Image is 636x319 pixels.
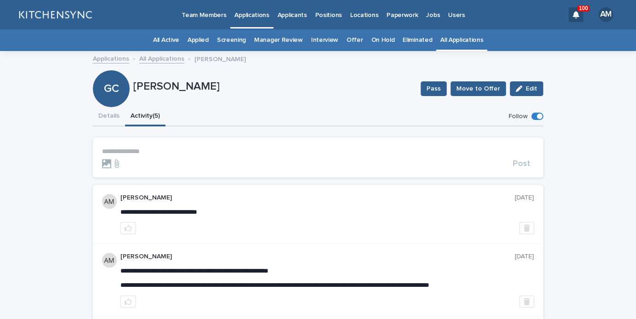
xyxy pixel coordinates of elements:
[194,53,246,63] p: [PERSON_NAME]
[510,81,543,96] button: Edit
[515,194,534,202] p: [DATE]
[120,253,515,261] p: [PERSON_NAME]
[120,296,136,308] button: like this post
[187,29,209,51] a: Applied
[509,113,528,120] p: Follow
[420,81,447,96] button: Pass
[18,6,92,24] img: lGNCzQTxQVKGkIr0XjOy
[217,29,246,51] a: Screening
[515,253,534,261] p: [DATE]
[254,29,303,51] a: Manager Review
[120,194,515,202] p: [PERSON_NAME]
[153,29,179,51] a: All Active
[568,7,583,22] div: 100
[125,107,165,126] button: Activity (5)
[509,159,534,168] button: Post
[346,29,363,51] a: Offer
[519,222,534,234] button: Delete post
[440,29,483,51] a: All Applications
[371,29,394,51] a: On Hold
[513,159,530,168] span: Post
[139,53,184,63] a: All Applications
[450,81,506,96] button: Move to Offer
[93,53,129,63] a: Applications
[598,7,613,22] div: AM
[93,45,130,95] div: GC
[526,85,537,92] span: Edit
[519,296,534,308] button: Delete post
[426,84,441,93] span: Pass
[120,222,136,234] button: like this post
[456,84,500,93] span: Move to Offer
[403,29,432,51] a: Eliminated
[311,29,338,51] a: Interview
[133,80,413,93] p: [PERSON_NAME]
[93,107,125,126] button: Details
[579,5,588,11] p: 100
